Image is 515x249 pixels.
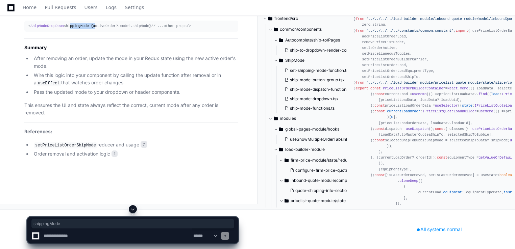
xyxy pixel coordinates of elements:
svg: Directory [274,114,278,122]
span: const [370,86,381,90]
span: loadUuid [451,121,468,125]
span: ship-to-dropdown-render-component.tsx [290,48,370,53]
button: global-pages-module/hooks [274,124,353,135]
span: useShowMultipleOrderTabsInProgress.tsx [290,137,370,142]
svg: Directory [274,25,278,33]
span: memo [460,86,468,90]
button: modules [268,113,347,124]
span: common/components [280,27,322,32]
span: from [356,29,364,33]
button: firm-price-module/state/reducer [279,155,358,166]
svg: Directory [285,156,289,164]
span: IPriceListQuoteLoadBuilder [422,109,476,113]
span: set-shipping-mode-function.ts [290,68,348,73]
li: Pass the updated mode to your dropdown or header components. [32,88,238,96]
span: import [456,29,468,33]
span: () => [495,109,506,113]
span: Autocomplete/ship-to/Pages [285,37,340,43]
span: () => [428,92,439,96]
span: state [462,104,472,108]
span: currentLoadOrder [387,109,420,113]
span: export [356,86,368,90]
span: const [437,156,447,160]
svg: Directory [279,145,283,154]
span: Pull Requests [45,5,76,9]
span: ShipMode [285,58,304,63]
span: Logs [106,5,117,9]
svg: Directory [268,15,272,23]
span: const [374,127,385,131]
li: Order removal and activation logic [32,150,238,158]
span: const [374,173,385,177]
li: reducer and usage [32,141,238,149]
li: Wire this logic into your component by calling the update function after removal or in a that wat... [32,72,238,87]
span: shipMode [132,24,149,28]
span: orderId [416,156,431,160]
span: equipment [443,190,462,194]
span: cloneDeep [399,179,418,183]
button: pricelist-quote-module/state [279,195,358,206]
button: Autocomplete/ship-to/Pages [274,35,353,46]
svg: Directory [279,36,283,44]
span: Home [23,5,36,9]
span: frontend/src [274,16,298,21]
button: ship-mode-dropdown.tsx [282,94,353,104]
svg: Directory [279,125,283,133]
span: mode [120,24,128,28]
span: useSelector [435,104,458,108]
span: inbound-quote-module/components [291,178,358,183]
span: Settings [125,5,144,9]
button: ShipMode [274,55,353,66]
span: configure-firm-price-quote-reducer.ts [295,168,369,173]
span: 1 [112,150,118,157]
button: ship-mode-button-group.tsx [282,75,353,85]
li: After removing an order, update the mode in your Redux state using the new active order's mode. [32,55,238,70]
span: quote-shipping-info-section.tsx [295,188,356,193]
div: < shippingMode={activeOrder?. ?. } /> [28,23,234,29]
span: 0 [391,115,393,119]
span: const [374,109,385,113]
p: This ensures the UI and state always reflect the correct, current mode after any order is removed. [24,102,238,117]
span: const [435,127,445,131]
button: set-shipping-mode-function.ts [282,66,353,75]
code: setPriceListOrderShipMode [34,142,97,148]
span: // ...other props [151,24,187,28]
span: useMemo [412,92,426,96]
span: useDispatch [406,127,429,131]
h2: Summary [24,44,238,51]
button: ship-mode-dispatch-functions.ts [282,85,353,94]
svg: Directory [285,176,289,185]
button: inbound-quote-module/components [279,175,358,186]
span: shippingMode [33,221,232,226]
span: ship-mode-functions.ts [290,106,335,111]
svg: Directory [279,56,283,64]
span: toMasterQuoteaShipTo [401,133,443,137]
button: configure-firm-price-quote-reducer.ts [287,166,360,175]
button: useShowMultipleOrderTabsInProgress.tsx [282,135,354,144]
span: useMemo [479,109,493,113]
span: load [491,92,499,96]
svg: Directory [285,197,289,205]
span: '../../../../../constants/common.constant' [366,29,454,33]
span: loadUuid [441,98,458,102]
span: PriceListOrderBuilderContainer [383,86,445,90]
strong: References: [24,129,52,134]
span: Users [84,5,98,9]
span: find [479,92,487,96]
span: load-builder-module [285,147,325,152]
span: firm-price-module/state/reducer [291,158,354,163]
span: ship-mode-dropdown.tsx [290,96,339,102]
button: common/components [268,24,347,35]
button: ship-mode-functions.ts [282,104,353,113]
code: useEffect [36,80,61,86]
span: from [356,81,364,85]
button: load-builder-module [274,144,353,155]
span: ship-mode-button-group.tsx [290,77,345,83]
span: const [374,138,385,142]
span: from [356,17,364,21]
span: getValueOrDefault [479,156,514,160]
span: const [374,92,385,96]
span: const [374,104,385,108]
span: ship-mode-dispatch-functions.ts [290,87,353,92]
span: shipMode [491,138,508,142]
